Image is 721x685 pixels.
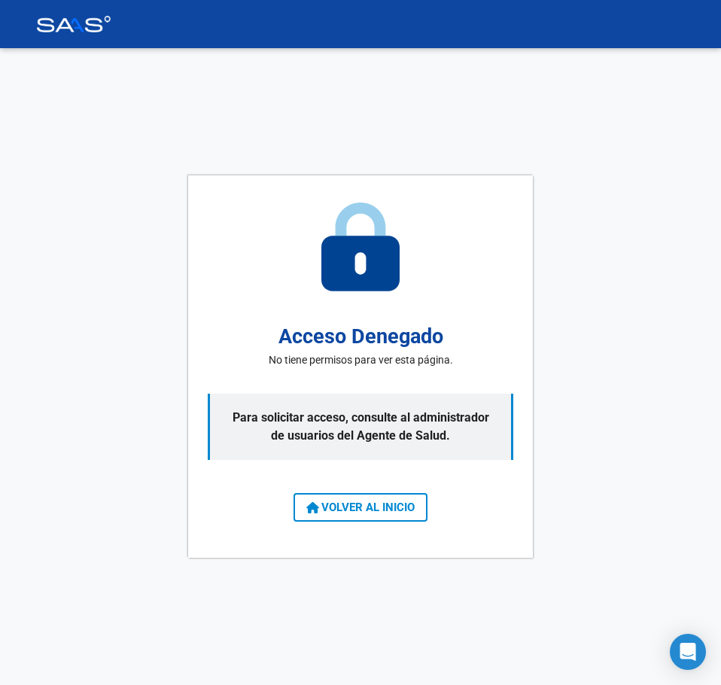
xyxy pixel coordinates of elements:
[321,202,400,291] img: access-denied
[36,16,111,32] img: Logo SAAS
[208,394,513,460] p: Para solicitar acceso, consulte al administrador de usuarios del Agente de Salud.
[306,501,415,514] span: VOLVER AL INICIO
[294,493,427,522] button: VOLVER AL INICIO
[278,321,443,352] h2: Acceso Denegado
[670,634,706,670] div: Open Intercom Messenger
[269,352,453,368] p: No tiene permisos para ver esta página.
